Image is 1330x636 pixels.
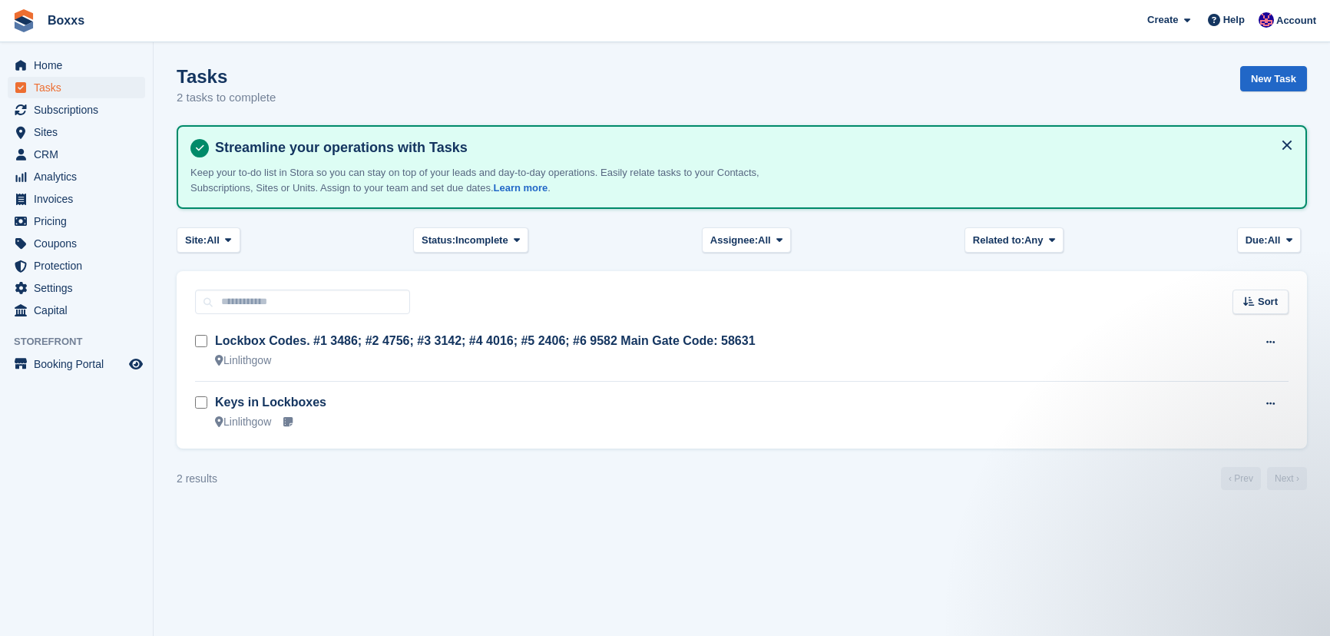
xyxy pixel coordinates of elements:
span: Pricing [34,210,126,232]
a: Previous [1221,467,1261,490]
h1: Tasks [177,66,276,87]
span: Incomplete [455,233,508,248]
span: Analytics [34,166,126,187]
span: Any [1024,233,1044,248]
nav: Page [1218,467,1310,490]
a: Boxxs [41,8,91,33]
span: Related to: [973,233,1024,248]
div: Linlithgow [215,353,271,369]
span: Settings [34,277,126,299]
a: menu [8,233,145,254]
a: Preview store [127,355,145,373]
span: Invoices [34,188,126,210]
span: Tasks [34,77,126,98]
button: Status: Incomplete [413,227,528,253]
a: menu [8,144,145,165]
span: Subscriptions [34,99,126,121]
span: Storefront [14,334,153,349]
span: Capital [34,300,126,321]
span: All [758,233,771,248]
span: All [207,233,220,248]
a: New Task [1240,66,1307,91]
button: Assignee: All [702,227,792,253]
a: Learn more [494,182,548,194]
a: menu [8,210,145,232]
button: Related to: Any [964,227,1064,253]
img: stora-icon-8386f47178a22dfd0bd8f6a31ec36ba5ce8667c1dd55bd0f319d3a0aa187defe.svg [12,9,35,32]
button: Site: All [177,227,240,253]
a: Keys in Lockboxes [215,396,326,409]
p: Keep your to-do list in Stora so you can stay on top of your leads and day-to-day operations. Eas... [190,165,766,195]
span: All [1268,233,1281,248]
span: Status: [422,233,455,248]
a: menu [8,77,145,98]
a: menu [8,353,145,375]
p: 2 tasks to complete [177,89,276,107]
span: Account [1276,13,1316,28]
h4: Streamline your operations with Tasks [209,139,1293,157]
span: Due: [1246,233,1268,248]
span: Create [1147,12,1178,28]
a: menu [8,300,145,321]
span: Assignee: [710,233,758,248]
span: Coupons [34,233,126,254]
a: menu [8,99,145,121]
span: Booking Portal [34,353,126,375]
span: Home [34,55,126,76]
span: Site: [185,233,207,248]
img: Jamie Malcolm [1259,12,1274,28]
a: menu [8,55,145,76]
span: Help [1223,12,1245,28]
a: menu [8,255,145,277]
a: menu [8,166,145,187]
a: Next [1267,467,1307,490]
div: 2 results [177,471,217,487]
span: CRM [34,144,126,165]
a: menu [8,121,145,143]
span: Protection [34,255,126,277]
span: Sort [1258,294,1278,310]
a: menu [8,188,145,210]
button: Due: All [1237,227,1301,253]
a: menu [8,277,145,299]
div: Linlithgow [215,414,271,430]
a: Lockbox Codes. #1 3486; #2 4756; #3 3142; #4 4016; #5 2406; #6 9582 Main Gate Code: 58631 [215,334,756,347]
span: Sites [34,121,126,143]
